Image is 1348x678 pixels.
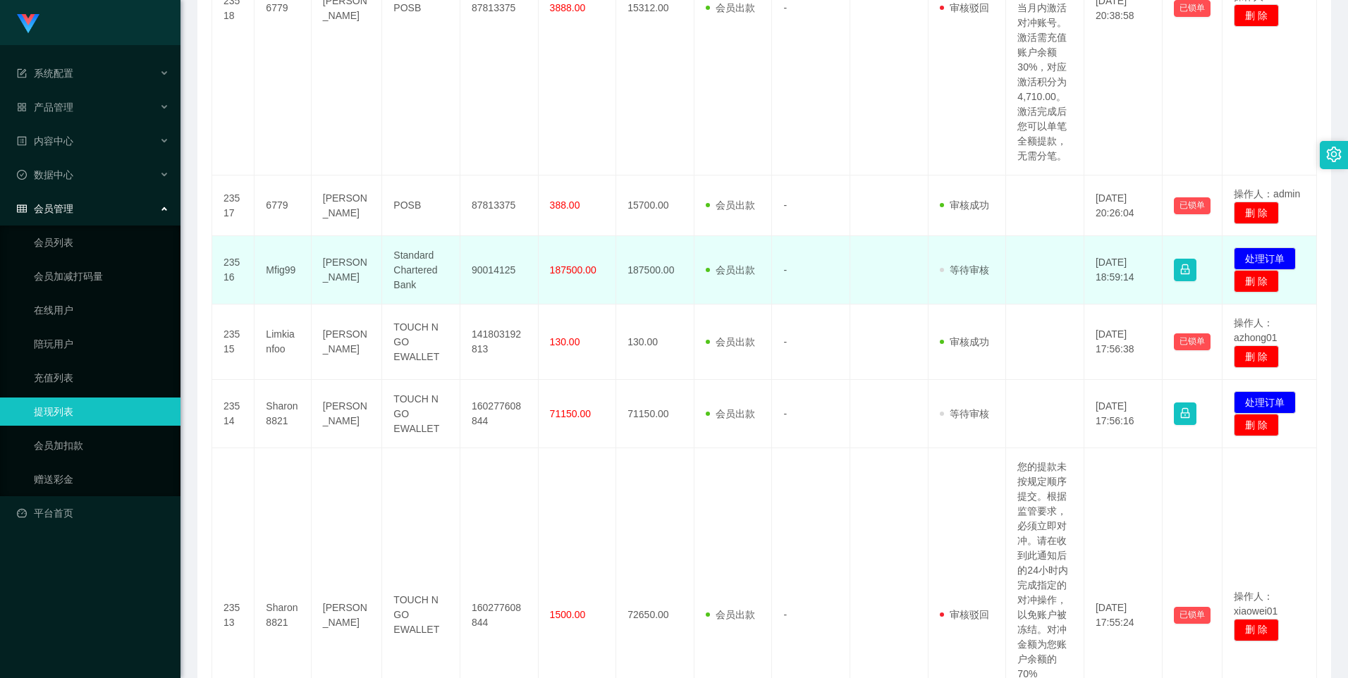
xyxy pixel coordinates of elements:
[17,68,27,78] i: 图标: form
[34,296,169,324] a: 在线用户
[1234,202,1279,224] button: 删 除
[550,2,586,13] span: 3888.00
[17,14,39,34] img: logo.9652507e.png
[17,204,27,214] i: 图标: table
[17,499,169,527] a: 图标: dashboard平台首页
[1234,188,1300,199] span: 操作人：admin
[17,135,73,147] span: 内容中心
[1234,414,1279,436] button: 删 除
[34,465,169,493] a: 赠送彩金
[1234,391,1296,414] button: 处理订单
[1174,607,1211,624] button: 已锁单
[382,236,460,304] td: Standard Chartered Bank
[1234,345,1279,368] button: 删 除
[212,236,255,304] td: 23516
[706,408,755,419] span: 会员出款
[550,408,591,419] span: 71150.00
[1174,197,1211,214] button: 已锁单
[312,380,383,448] td: [PERSON_NAME]
[34,431,169,460] a: 会员加扣款
[706,609,755,620] span: 会员出款
[1234,247,1296,270] button: 处理订单
[706,264,755,276] span: 会员出款
[312,236,383,304] td: [PERSON_NAME]
[1234,619,1279,641] button: 删 除
[940,264,989,276] span: 等待审核
[1174,259,1196,281] button: 图标: lock
[940,199,989,211] span: 审核成功
[212,175,255,236] td: 23517
[34,262,169,290] a: 会员加减打码量
[34,397,169,426] a: 提现列表
[1174,333,1211,350] button: 已锁单
[460,175,539,236] td: 87813375
[255,304,311,380] td: Limkianfoo
[616,304,694,380] td: 130.00
[17,102,27,112] i: 图标: appstore-o
[382,304,460,380] td: TOUCH N GO EWALLET
[17,170,27,180] i: 图标: check-circle-o
[1084,304,1163,380] td: [DATE] 17:56:38
[550,609,586,620] span: 1500.00
[706,336,755,347] span: 会员出款
[940,2,989,13] span: 审核驳回
[783,2,787,13] span: -
[783,609,787,620] span: -
[1234,4,1279,27] button: 删 除
[255,175,311,236] td: 6779
[1326,147,1342,162] i: 图标: setting
[616,380,694,448] td: 71150.00
[460,236,539,304] td: 90014125
[17,68,73,79] span: 系统配置
[17,169,73,180] span: 数据中心
[34,330,169,358] a: 陪玩用户
[312,304,383,380] td: [PERSON_NAME]
[34,228,169,257] a: 会员列表
[382,175,460,236] td: POSB
[706,199,755,211] span: 会员出款
[1234,270,1279,292] button: 删 除
[212,304,255,380] td: 23515
[1234,317,1277,343] span: 操作人：azhong01
[17,101,73,113] span: 产品管理
[940,336,989,347] span: 审核成功
[212,380,255,448] td: 23514
[940,408,989,419] span: 等待审核
[783,199,787,211] span: -
[382,380,460,448] td: TOUCH N GO EWALLET
[783,408,787,419] span: -
[550,336,580,347] span: 130.00
[616,175,694,236] td: 15700.00
[616,236,694,304] td: 187500.00
[1084,236,1163,304] td: [DATE] 18:59:14
[1084,380,1163,448] td: [DATE] 17:56:16
[255,236,311,304] td: Mfig99
[460,304,539,380] td: 141803192813
[34,364,169,392] a: 充值列表
[550,264,596,276] span: 187500.00
[1234,591,1277,617] span: 操作人：xiaowei01
[312,175,383,236] td: [PERSON_NAME]
[706,2,755,13] span: 会员出款
[550,199,580,211] span: 388.00
[255,380,311,448] td: Sharon8821
[17,203,73,214] span: 会员管理
[783,336,787,347] span: -
[1174,402,1196,425] button: 图标: lock
[460,380,539,448] td: 160277608844
[17,136,27,146] i: 图标: profile
[940,609,989,620] span: 审核驳回
[1084,175,1163,236] td: [DATE] 20:26:04
[783,264,787,276] span: -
